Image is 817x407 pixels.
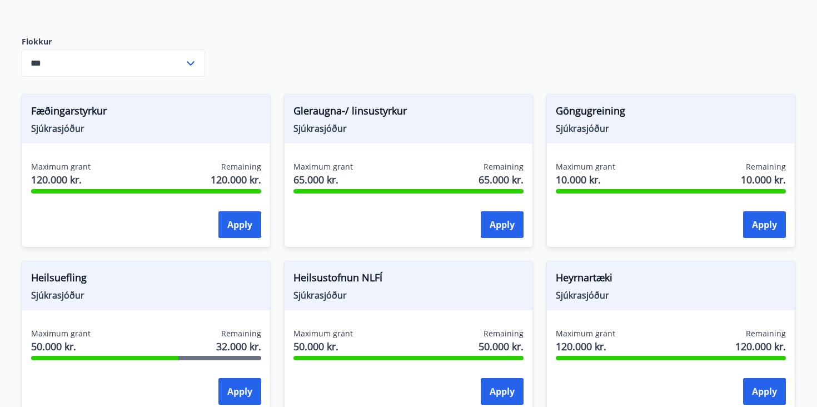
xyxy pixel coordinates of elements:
span: 65.000 kr. [479,172,524,187]
span: Remaining [746,161,786,172]
span: 50.000 kr. [293,339,353,354]
span: Maximum grant [31,328,91,339]
span: 120.000 kr. [735,339,786,354]
span: Remaining [484,161,524,172]
span: Sjúkrasjóður [31,289,261,301]
span: Heyrnartæki [556,270,786,289]
span: Sjúkrasjóður [556,122,786,135]
span: Sjúkrasjóður [293,289,524,301]
span: Heilsustofnun NLFÍ [293,270,524,289]
span: Maximum grant [556,328,615,339]
span: Maximum grant [293,161,353,172]
span: 50.000 kr. [31,339,91,354]
span: Maximum grant [556,161,615,172]
span: Heilsuefling [31,270,261,289]
span: Maximum grant [31,161,91,172]
span: 120.000 kr. [556,339,615,354]
span: Remaining [746,328,786,339]
span: 32.000 kr. [216,339,261,354]
span: Fæðingarstyrkur [31,103,261,122]
button: Apply [743,211,786,238]
span: Remaining [484,328,524,339]
label: Flokkur [22,36,205,47]
span: Sjúkrasjóður [556,289,786,301]
span: Göngugreining [556,103,786,122]
button: Apply [218,378,261,405]
span: 50.000 kr. [479,339,524,354]
span: Gleraugna-/ linsustyrkur [293,103,524,122]
span: 10.000 kr. [741,172,786,187]
button: Apply [218,211,261,238]
span: Maximum grant [293,328,353,339]
span: Sjúkrasjóður [293,122,524,135]
button: Apply [481,378,524,405]
span: 10.000 kr. [556,172,615,187]
button: Apply [743,378,786,405]
button: Apply [481,211,524,238]
span: Sjúkrasjóður [31,122,261,135]
span: 65.000 kr. [293,172,353,187]
span: Remaining [221,328,261,339]
span: Remaining [221,161,261,172]
span: 120.000 kr. [31,172,91,187]
span: 120.000 kr. [211,172,261,187]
